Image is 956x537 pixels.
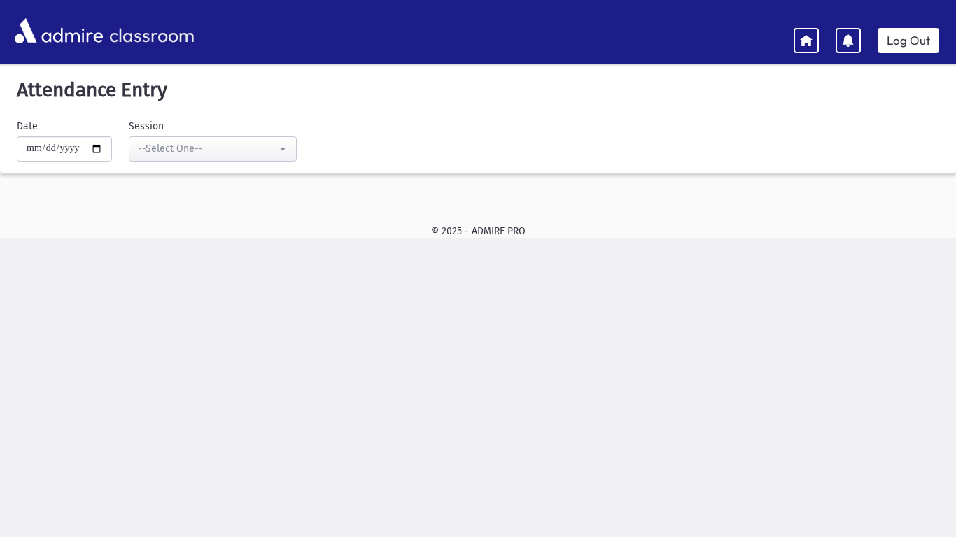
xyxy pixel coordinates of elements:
label: Session [129,119,164,134]
label: Date [17,119,38,134]
a: Log Out [878,28,939,53]
div: --Select One-- [138,141,276,156]
h5: Attendance Entry [11,78,945,102]
div: © 2025 - ADMIRE PRO [22,224,934,238]
button: --Select One-- [129,136,297,162]
img: AdmirePro [11,15,106,47]
span: classroom [106,13,195,50]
